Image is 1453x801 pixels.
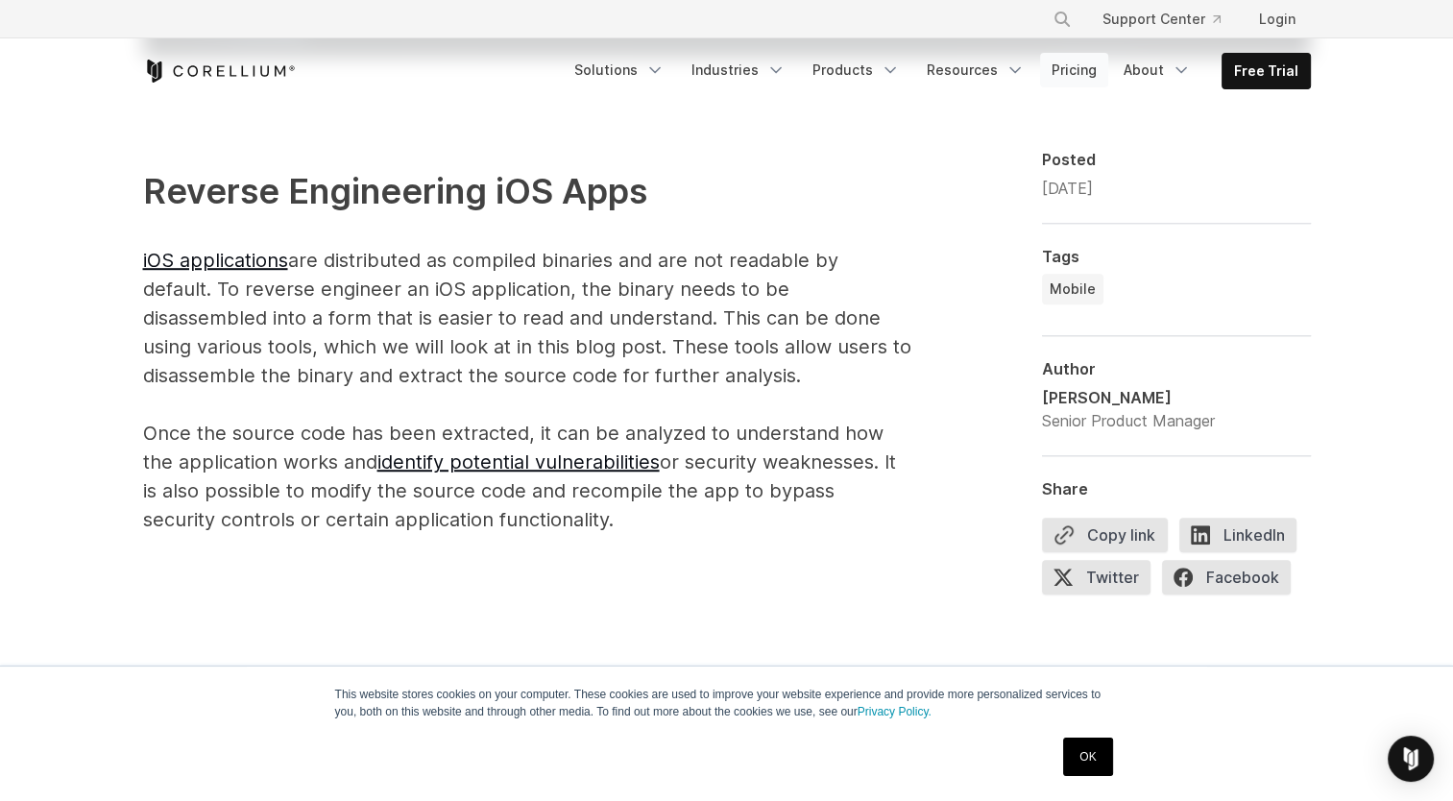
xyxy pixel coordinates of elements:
[1042,409,1215,432] div: Senior Product Manager
[1042,479,1311,498] div: Share
[143,170,647,212] span: Reverse Engineering iOS Apps
[1042,560,1162,602] a: Twitter
[1040,53,1108,87] a: Pricing
[1042,359,1311,378] div: Author
[1244,2,1311,36] a: Login
[1042,386,1215,409] div: [PERSON_NAME]
[1042,179,1093,198] span: [DATE]
[1042,560,1150,595] span: Twitter
[1162,560,1291,595] span: Facebook
[858,705,932,718] a: Privacy Policy.
[143,249,288,272] a: iOS applications
[1063,738,1112,776] a: OK
[1087,2,1236,36] a: Support Center
[1042,247,1311,266] div: Tags
[1042,274,1103,304] a: Mobile
[1029,2,1311,36] div: Navigation Menu
[1045,2,1079,36] button: Search
[335,686,1119,720] p: This website stores cookies on your computer. These cookies are used to improve your website expe...
[1042,150,1311,169] div: Posted
[1042,518,1168,552] button: Copy link
[1162,560,1302,602] a: Facebook
[1179,518,1308,560] a: LinkedIn
[143,165,911,534] p: are distributed as compiled binaries and are not readable by default. To reverse engineer an iOS ...
[680,53,797,87] a: Industries
[801,53,911,87] a: Products
[1050,279,1096,299] span: Mobile
[915,53,1036,87] a: Resources
[1112,53,1202,87] a: About
[1179,518,1296,552] span: LinkedIn
[377,450,660,473] a: identify potential vulnerabilities
[1223,54,1310,88] a: Free Trial
[563,53,1311,89] div: Navigation Menu
[563,53,676,87] a: Solutions
[1388,736,1434,782] div: Open Intercom Messenger
[143,60,296,83] a: Corellium Home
